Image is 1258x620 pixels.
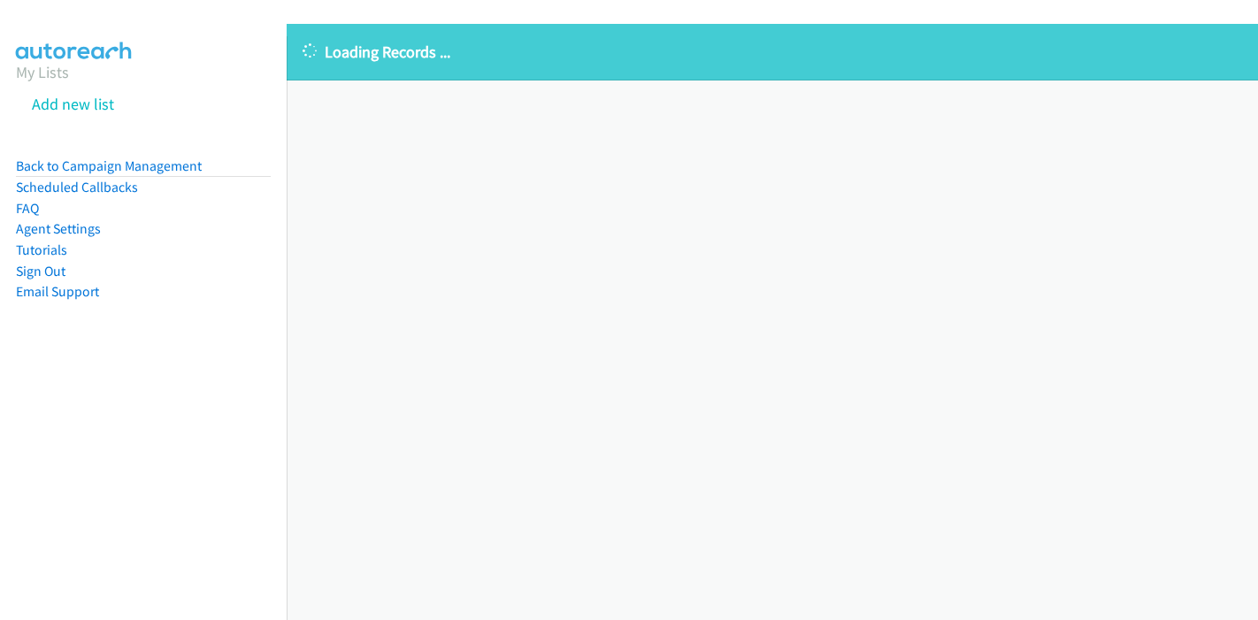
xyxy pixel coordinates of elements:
[32,94,114,114] a: Add new list
[16,200,39,217] a: FAQ
[16,263,65,279] a: Sign Out
[303,40,1242,64] p: Loading Records ...
[16,62,69,82] a: My Lists
[16,157,202,174] a: Back to Campaign Management
[16,220,101,237] a: Agent Settings
[16,241,67,258] a: Tutorials
[16,283,99,300] a: Email Support
[16,179,138,195] a: Scheduled Callbacks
